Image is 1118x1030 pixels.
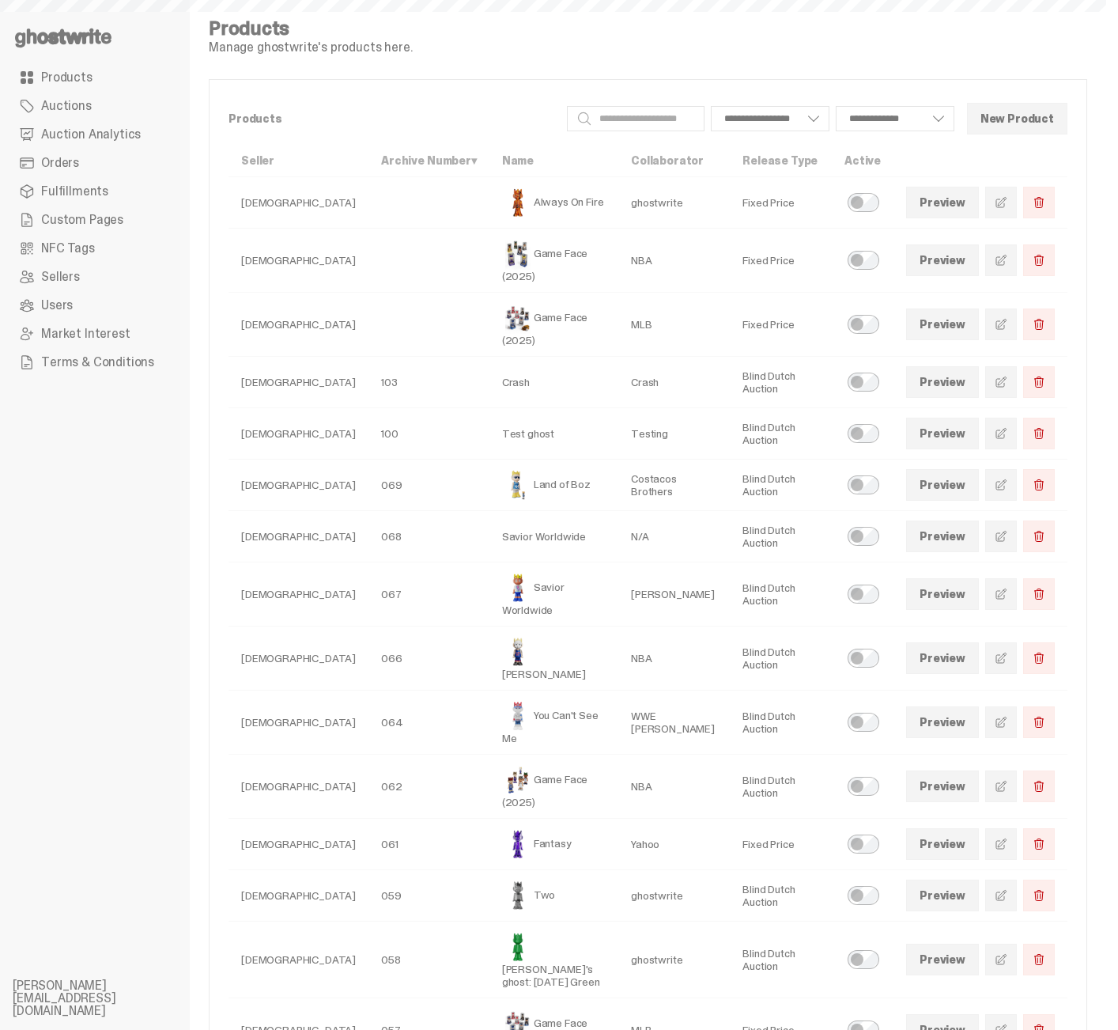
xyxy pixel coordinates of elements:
span: Sellers [41,271,80,283]
span: Terms & Conditions [41,356,154,369]
button: Delete Product [1023,706,1055,738]
a: Users [13,291,177,320]
p: Manage ghostwrite's products here. [209,41,413,54]
span: Auctions [41,100,92,112]
td: Blind Dutch Auction [730,408,832,460]
td: Blind Dutch Auction [730,460,832,511]
td: Blind Dutch Auction [730,627,832,691]
th: Release Type [730,145,832,177]
th: Collaborator [618,145,730,177]
td: 067 [368,562,489,627]
td: 064 [368,691,489,755]
img: You Can't See Me [502,700,534,732]
td: Game Face (2025) [489,293,618,357]
td: Two [489,870,618,922]
td: [PERSON_NAME] [489,627,618,691]
td: MLB [618,293,730,357]
button: Delete Product [1023,642,1055,674]
a: Auction Analytics [13,120,177,149]
button: Delete Product [1023,771,1055,802]
td: [DEMOGRAPHIC_DATA] [229,562,368,627]
a: Preview [906,309,979,340]
button: Delete Product [1023,469,1055,501]
td: Fantasy [489,819,618,870]
td: 059 [368,870,489,922]
td: Blind Dutch Auction [730,691,832,755]
img: Fantasy [502,828,534,860]
th: Seller [229,145,368,177]
td: 062 [368,755,489,819]
a: Preview [906,187,979,218]
button: Delete Product [1023,418,1055,449]
td: Blind Dutch Auction [730,922,832,998]
td: WWE [PERSON_NAME] [618,691,730,755]
td: 100 [368,408,489,460]
button: Delete Product [1023,244,1055,276]
a: Fulfillments [13,177,177,206]
span: Users [41,299,73,312]
img: Game Face (2025) [502,238,534,270]
td: You Can't See Me [489,691,618,755]
td: ghostwrite [618,177,730,229]
td: 069 [368,460,489,511]
span: Orders [41,157,79,169]
button: Delete Product [1023,880,1055,911]
td: [DEMOGRAPHIC_DATA] [229,511,368,562]
td: Fixed Price [730,229,832,293]
a: Auctions [13,92,177,120]
td: [DEMOGRAPHIC_DATA] [229,229,368,293]
a: Preview [906,521,979,552]
td: Land of Boz [489,460,618,511]
button: New Product [967,103,1067,134]
td: [DEMOGRAPHIC_DATA] [229,293,368,357]
a: Active [844,153,881,168]
td: Blind Dutch Auction [730,755,832,819]
button: Delete Product [1023,187,1055,218]
td: NBA [618,229,730,293]
td: [DEMOGRAPHIC_DATA] [229,819,368,870]
img: Savior Worldwide [502,572,534,604]
a: Preview [906,706,979,738]
td: Blind Dutch Auction [730,870,832,922]
a: Preview [906,244,979,276]
img: Schrödinger's ghost: Sunday Green [502,931,534,963]
img: Land of Boz [502,469,534,501]
a: NFC Tags [13,234,177,263]
a: Preview [906,944,979,975]
td: ghostwrite [618,870,730,922]
a: Preview [906,366,979,398]
li: [PERSON_NAME][EMAIL_ADDRESS][DOMAIN_NAME] [13,979,202,1017]
a: Preview [906,828,979,860]
td: Game Face (2025) [489,755,618,819]
img: Two [502,880,534,911]
td: Crash [618,357,730,408]
td: Costacos Brothers [618,460,730,511]
td: Fixed Price [730,819,832,870]
td: [DEMOGRAPHIC_DATA] [229,870,368,922]
td: NBA [618,627,730,691]
td: Testing [618,408,730,460]
span: NFC Tags [41,242,95,255]
td: 066 [368,627,489,691]
td: Fixed Price [730,293,832,357]
td: 061 [368,819,489,870]
span: Auction Analytics [41,128,141,141]
td: Always On Fire [489,177,618,229]
img: Always On Fire [502,187,534,218]
td: Savior Worldwide [489,511,618,562]
td: [DEMOGRAPHIC_DATA] [229,627,368,691]
a: Preview [906,880,979,911]
td: N/A [618,511,730,562]
a: Products [13,63,177,92]
span: Products [41,71,93,84]
td: [DEMOGRAPHIC_DATA] [229,357,368,408]
a: Preview [906,771,979,802]
td: [DEMOGRAPHIC_DATA] [229,755,368,819]
span: Fulfillments [41,185,108,198]
td: [PERSON_NAME]'s ghost: [DATE] Green [489,922,618,998]
td: [DEMOGRAPHIC_DATA] [229,460,368,511]
a: Orders [13,149,177,177]
td: Blind Dutch Auction [730,562,832,627]
button: Delete Product [1023,944,1055,975]
th: Name [489,145,618,177]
